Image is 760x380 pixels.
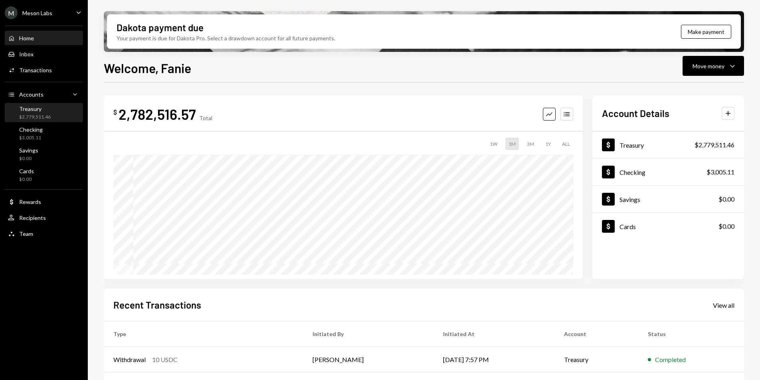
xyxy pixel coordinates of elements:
th: Type [104,321,303,347]
div: Treasury [19,105,51,112]
a: Recipients [5,210,83,225]
div: Meson Labs [22,10,52,16]
a: Accounts [5,87,83,101]
a: Rewards [5,194,83,209]
div: $2,779,511.46 [695,140,734,150]
a: Savings$0.00 [592,186,744,212]
div: $3,005.11 [19,135,43,141]
div: Checking [19,126,43,133]
a: Transactions [5,63,83,77]
div: Your payment is due for Dakota Pro. Select a drawdown account for all future payments. [117,34,335,42]
div: 10 USDC [152,355,178,364]
div: $0.00 [19,176,34,183]
div: Cards [19,168,34,174]
div: ALL [559,138,573,150]
td: [DATE] 7:57 PM [433,347,554,372]
h2: Recent Transactions [113,298,201,311]
div: Rewards [19,198,41,205]
div: Completed [655,355,686,364]
a: Checking$3,005.11 [592,158,744,185]
div: Total [199,115,212,121]
button: Move money [683,56,744,76]
a: Checking$3,005.11 [5,124,83,143]
h1: Welcome, Fanie [104,60,191,76]
div: 2,782,516.57 [119,105,196,123]
div: $ [113,108,117,116]
div: Home [19,35,34,42]
div: Savings [19,147,38,154]
td: Treasury [554,347,638,372]
th: Initiated By [303,321,433,347]
div: Inbox [19,51,34,57]
div: Accounts [19,91,44,98]
a: Cards$0.00 [5,165,83,184]
div: M [5,6,18,19]
div: Dakota payment due [117,21,204,34]
a: Treasury$2,779,511.46 [5,103,83,122]
div: Treasury [619,141,644,149]
button: Make payment [681,25,731,39]
div: Transactions [19,67,52,73]
div: Savings [619,196,640,203]
div: Cards [619,223,636,230]
div: Move money [693,62,724,70]
div: 3M [524,138,537,150]
div: $0.00 [19,155,38,162]
th: Initiated At [433,321,554,347]
div: 1Y [542,138,554,150]
div: Team [19,230,33,237]
a: Treasury$2,779,511.46 [592,131,744,158]
div: 1M [505,138,519,150]
th: Status [638,321,744,347]
div: Withdrawal [113,355,146,364]
a: Inbox [5,47,83,61]
div: $3,005.11 [707,167,734,177]
div: $0.00 [718,222,734,231]
a: Savings$0.00 [5,144,83,164]
a: Cards$0.00 [592,213,744,239]
div: $2,779,511.46 [19,114,51,121]
div: 1W [487,138,501,150]
div: $0.00 [718,194,734,204]
a: View all [713,301,734,309]
td: [PERSON_NAME] [303,347,433,372]
div: Checking [619,168,645,176]
th: Account [554,321,638,347]
a: Home [5,31,83,45]
div: Recipients [19,214,46,221]
a: Team [5,226,83,241]
h2: Account Details [602,107,669,120]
